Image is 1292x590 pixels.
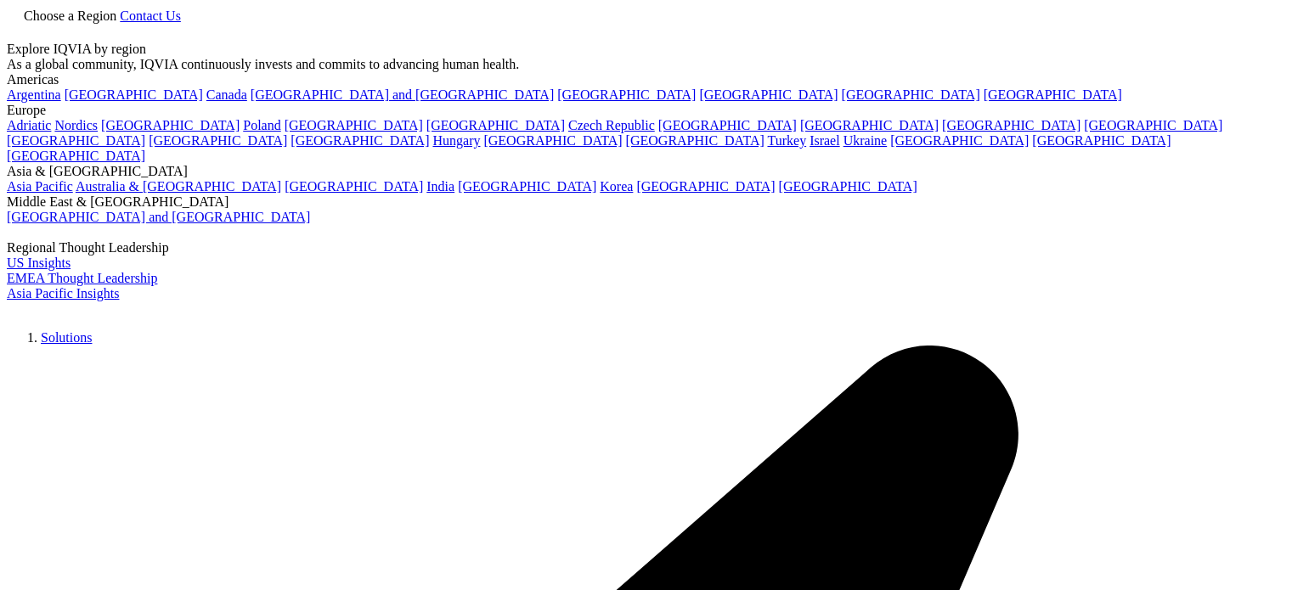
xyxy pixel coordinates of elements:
[7,149,145,163] a: [GEOGRAPHIC_DATA]
[7,118,51,132] a: Adriatic
[7,164,1285,179] div: Asia & [GEOGRAPHIC_DATA]
[7,286,119,301] a: Asia Pacific Insights
[7,42,1285,57] div: Explore IQVIA by region
[7,103,1285,118] div: Europe
[7,194,1285,210] div: Middle East & [GEOGRAPHIC_DATA]
[7,57,1285,72] div: As a global community, IQVIA continuously invests and commits to advancing human health.
[24,8,116,23] span: Choose a Region
[7,271,157,285] a: EMEA Thought Leadership
[7,72,1285,87] div: Americas
[7,210,310,224] a: [GEOGRAPHIC_DATA] and [GEOGRAPHIC_DATA]
[120,8,181,23] a: Contact Us
[7,87,61,102] a: Argentina
[7,179,73,194] a: Asia Pacific
[7,133,145,148] a: [GEOGRAPHIC_DATA]
[7,240,1285,256] div: Regional Thought Leadership
[7,256,71,270] a: US Insights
